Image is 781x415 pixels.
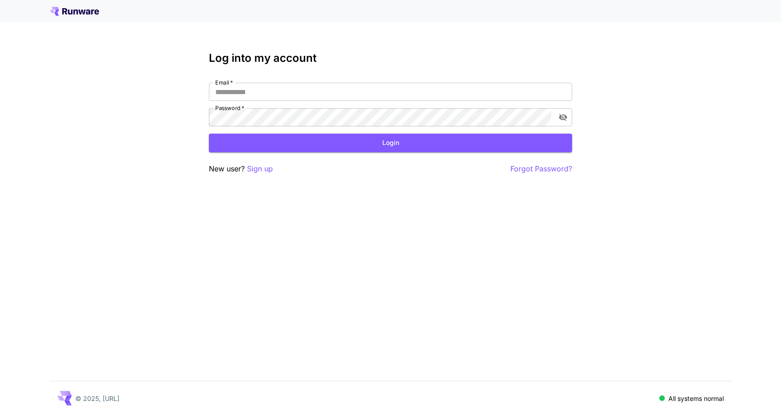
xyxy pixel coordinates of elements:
[215,104,244,112] label: Password
[209,163,273,175] p: New user?
[555,109,571,125] button: toggle password visibility
[215,79,233,86] label: Email
[247,163,273,175] button: Sign up
[209,134,572,152] button: Login
[209,52,572,65] h3: Log into my account
[75,394,119,403] p: © 2025, [URL]
[668,394,724,403] p: All systems normal
[510,163,572,175] button: Forgot Password?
